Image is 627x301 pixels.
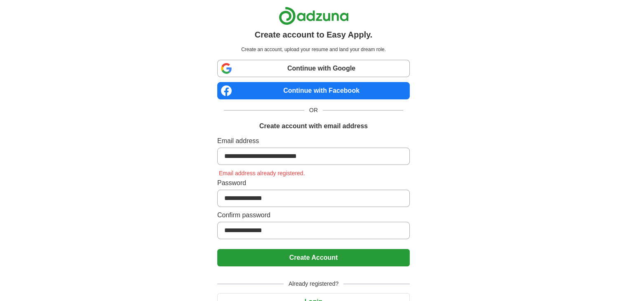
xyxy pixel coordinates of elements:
button: Create Account [217,249,410,266]
label: Password [217,178,410,188]
h1: Create account to Easy Apply. [255,28,373,41]
a: Continue with Facebook [217,82,410,99]
img: Adzuna logo [279,7,349,25]
p: Create an account, upload your resume and land your dream role. [219,46,408,53]
span: OR [304,106,323,115]
label: Email address [217,136,410,146]
span: Email address already registered. [217,170,307,176]
h1: Create account with email address [259,121,368,131]
label: Confirm password [217,210,410,220]
span: Already registered? [284,280,343,288]
a: Continue with Google [217,60,410,77]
